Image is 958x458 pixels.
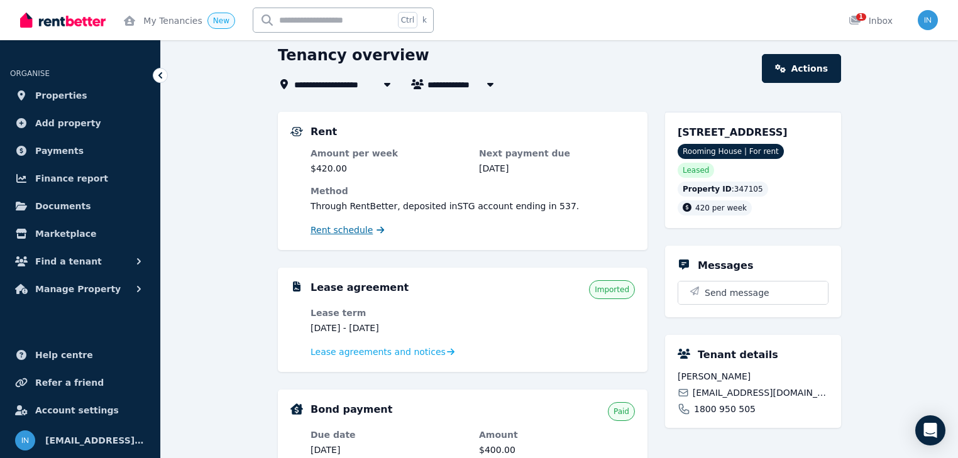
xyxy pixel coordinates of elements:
[693,386,829,399] span: [EMAIL_ADDRESS][DOMAIN_NAME]
[698,347,778,363] h5: Tenant details
[35,226,96,241] span: Marketplace
[290,127,303,136] img: Rental Payments
[856,13,866,21] span: 1
[10,342,150,368] a: Help centre
[35,347,93,363] span: Help centre
[10,138,150,163] a: Payments
[705,286,769,299] span: Send message
[614,406,629,417] span: Paid
[422,15,427,25] span: k
[479,147,635,160] dt: Next payment due
[678,370,829,383] span: [PERSON_NAME]
[311,322,466,334] dd: [DATE] - [DATE]
[311,147,466,160] dt: Amount per week
[762,54,841,83] a: Actions
[311,444,466,456] dd: [DATE]
[918,10,938,30] img: info@museliving.com.au
[35,254,102,269] span: Find a tenant
[595,285,629,295] span: Imported
[35,143,84,158] span: Payments
[479,428,635,441] dt: Amount
[311,224,373,236] span: Rent schedule
[398,12,417,28] span: Ctrl
[10,221,150,246] a: Marketplace
[683,184,732,194] span: Property ID
[311,346,454,358] a: Lease agreements and notices
[678,126,788,138] span: [STREET_ADDRESS]
[10,249,150,274] button: Find a tenant
[290,403,303,415] img: Bond Details
[915,415,945,445] div: Open Intercom Messenger
[311,224,385,236] a: Rent schedule
[10,276,150,302] button: Manage Property
[35,199,91,214] span: Documents
[10,69,50,78] span: ORGANISE
[849,14,893,27] div: Inbox
[35,403,119,418] span: Account settings
[15,430,35,450] img: info@museliving.com.au
[311,428,466,441] dt: Due date
[311,201,579,211] span: Through RentBetter , deposited in STG account ending in 537 .
[678,281,828,304] button: Send message
[213,16,229,25] span: New
[10,111,150,136] a: Add property
[278,45,429,65] h1: Tenancy overview
[479,162,635,175] dd: [DATE]
[10,398,150,423] a: Account settings
[311,402,392,417] h5: Bond payment
[683,165,709,175] span: Leased
[20,11,106,30] img: RentBetter
[678,144,784,159] span: Rooming House | For rent
[694,403,756,415] span: 1800 950 505
[311,162,466,175] dd: $420.00
[698,258,753,273] h5: Messages
[35,116,101,131] span: Add property
[10,83,150,108] a: Properties
[695,204,747,212] span: 420 per week
[311,124,337,139] h5: Rent
[35,281,121,297] span: Manage Property
[479,444,635,456] dd: $400.00
[35,171,108,186] span: Finance report
[45,433,145,448] span: [EMAIL_ADDRESS][DOMAIN_NAME]
[311,307,466,319] dt: Lease term
[35,88,87,103] span: Properties
[10,370,150,395] a: Refer a friend
[311,346,446,358] span: Lease agreements and notices
[10,194,150,219] a: Documents
[311,185,635,197] dt: Method
[35,375,104,390] span: Refer a friend
[311,280,409,295] h5: Lease agreement
[678,182,768,197] div: : 347105
[10,166,150,191] a: Finance report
